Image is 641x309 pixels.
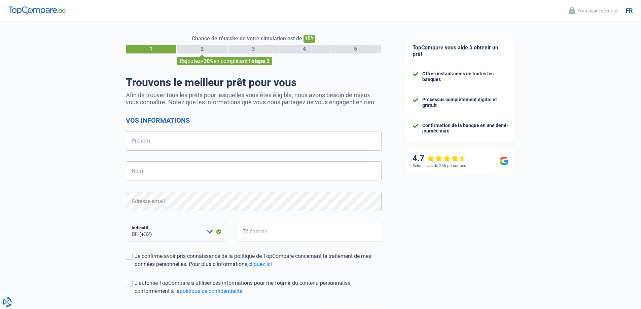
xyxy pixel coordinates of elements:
p: Afin de trouver tous les prêts pour lesquelles vous êtes éligible, nous avons besoin de mieux vou... [126,91,382,106]
div: 1 [126,45,176,53]
span: étape 2 [251,58,270,64]
div: Confirmation de la banque en une demi-journée max [422,123,508,134]
div: Je confirme avoir pris connaissance de la politique de TopCompare concernant le traitement de mes... [135,252,382,268]
div: 4 [279,45,330,53]
span: +30% [201,58,214,64]
a: cliquez ici [248,261,272,267]
input: 401020304 [237,222,382,241]
img: TopCompare Logo [8,6,66,14]
div: Rajoutez en complétant l' [177,57,272,65]
h2: Vos informations [126,116,382,124]
div: fr [626,7,633,14]
div: Selon l’avis de 266 personnes [413,163,466,168]
div: J'autorise TopCompare à utiliser ces informations pour me fournir du contenu personnalisé conform... [135,279,382,295]
button: Formulaire sécurisé [565,5,622,16]
h1: Trouvons le meilleur prêt pour vous [126,76,382,89]
span: 15% [304,35,315,43]
div: 4.7 [413,154,467,163]
div: 5 [330,45,381,53]
span: Chance de réussite de votre simulation est de [192,35,302,42]
div: TopCompare vous aide à obtenir un prêt [406,38,515,64]
div: 2 [177,45,227,53]
div: 3 [228,45,279,53]
div: Processus complètement digital et gratuit [422,97,508,108]
div: Offres instantanées de toutes les banques [422,71,508,82]
a: politique de confidentialité [180,288,242,294]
